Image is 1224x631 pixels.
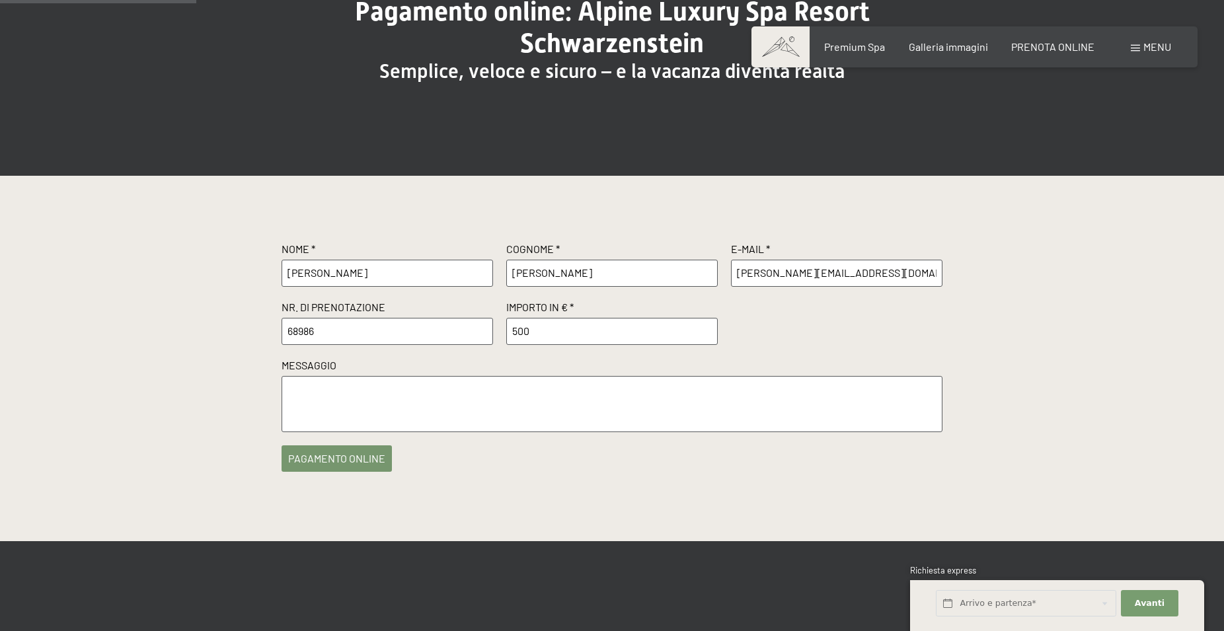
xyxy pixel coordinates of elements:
[506,242,718,260] label: Cognome *
[282,242,493,260] label: Nome *
[731,242,942,260] label: E-Mail *
[282,300,493,318] label: Nr. di prenotazione
[824,40,885,53] a: Premium Spa
[282,358,942,376] label: Messaggio
[1143,40,1171,53] span: Menu
[909,40,988,53] a: Galleria immagini
[1121,590,1178,617] button: Avanti
[1135,597,1165,609] span: Avanti
[282,445,392,472] button: pagamento online
[910,565,976,575] span: Richiesta express
[506,300,718,318] label: Importo in € *
[379,59,845,83] span: Semplice, veloce e sicuro – e la vacanza diventa realtà
[1011,40,1094,53] a: PRENOTA ONLINE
